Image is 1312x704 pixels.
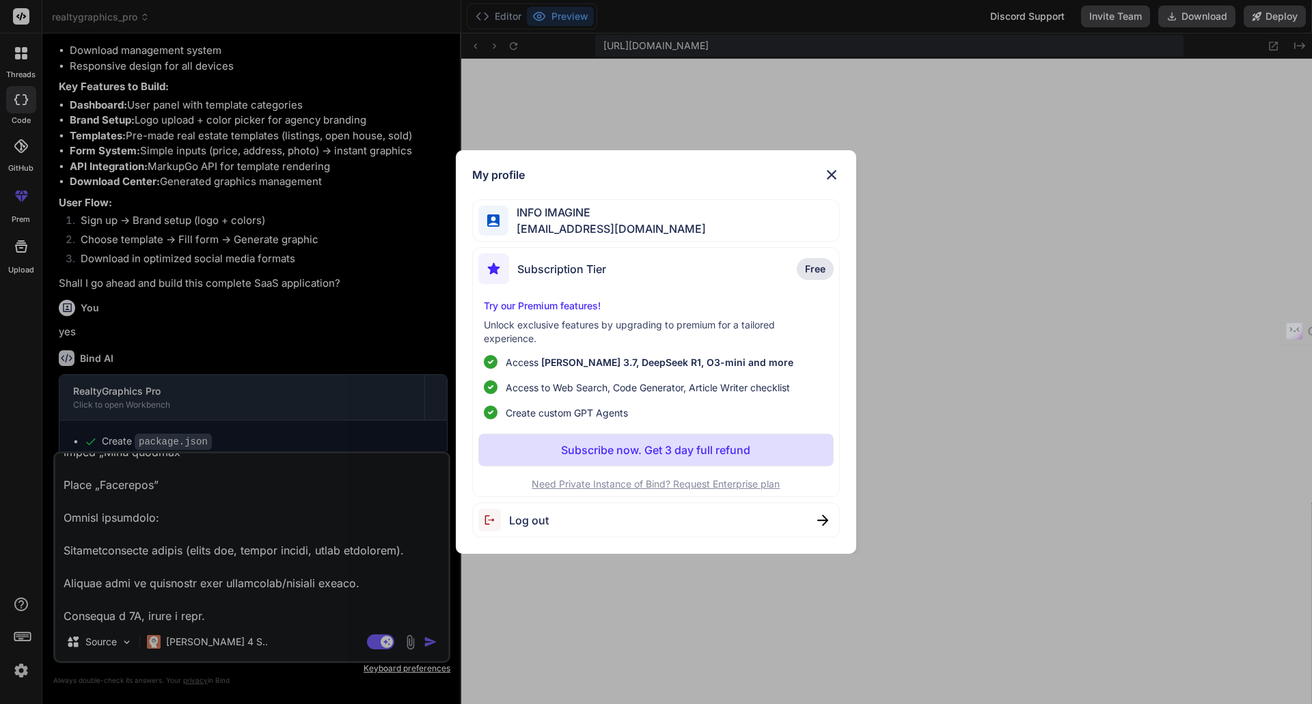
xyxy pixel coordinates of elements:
p: Access [506,355,793,369]
img: close [823,167,840,183]
span: Access to Web Search, Code Generator, Article Writer checklist [506,380,790,395]
span: Log out [509,512,549,529]
img: close [817,515,828,526]
p: Unlock exclusive features by upgrading to premium for a tailored experience. [484,318,829,346]
img: profile [487,214,500,227]
p: Try our Premium features! [484,299,829,313]
p: Subscribe now. Get 3 day full refund [561,442,750,458]
span: Subscription Tier [517,261,606,277]
img: checklist [484,355,497,369]
span: INFO IMAGINE [508,204,706,221]
img: logout [478,509,509,531]
button: Subscribe now. Get 3 day full refund [478,434,834,466]
span: Free [805,262,825,276]
span: [PERSON_NAME] 3.7, DeepSeek R1, O3-mini and more [541,356,793,368]
img: checklist [484,380,497,394]
img: checklist [484,406,497,419]
span: [EMAIL_ADDRESS][DOMAIN_NAME] [508,221,706,237]
img: subscription [478,253,509,284]
h1: My profile [472,167,525,183]
p: Need Private Instance of Bind? Request Enterprise plan [478,477,834,491]
span: Create custom GPT Agents [506,406,628,420]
